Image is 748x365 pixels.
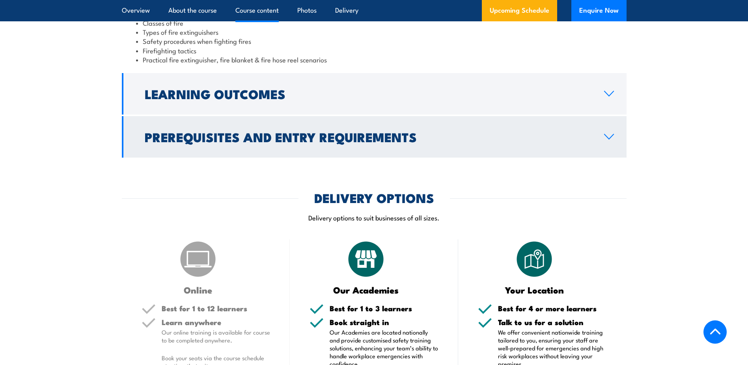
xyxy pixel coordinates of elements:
[142,285,255,294] h3: Online
[122,213,627,222] p: Delivery options to suit businesses of all sizes.
[136,55,612,64] li: Practical fire extinguisher, fire blanket & fire hose reel scenarios
[478,285,591,294] h3: Your Location
[310,285,423,294] h3: Our Academies
[145,88,591,99] h2: Learning Outcomes
[136,27,612,36] li: Types of fire extinguishers
[136,36,612,45] li: Safety procedures when fighting fires
[162,305,270,312] h5: Best for 1 to 12 learners
[314,192,434,203] h2: DELIVERY OPTIONS
[136,46,612,55] li: Firefighting tactics
[136,18,612,27] li: Classes of fire
[122,116,627,158] a: Prerequisites and Entry Requirements
[330,318,438,326] h5: Book straight in
[162,318,270,326] h5: Learn anywhere
[330,305,438,312] h5: Best for 1 to 3 learners
[162,328,270,344] p: Our online training is available for course to be completed anywhere.
[498,318,607,326] h5: Talk to us for a solution
[498,305,607,312] h5: Best for 4 or more learners
[145,131,591,142] h2: Prerequisites and Entry Requirements
[122,73,627,115] a: Learning Outcomes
